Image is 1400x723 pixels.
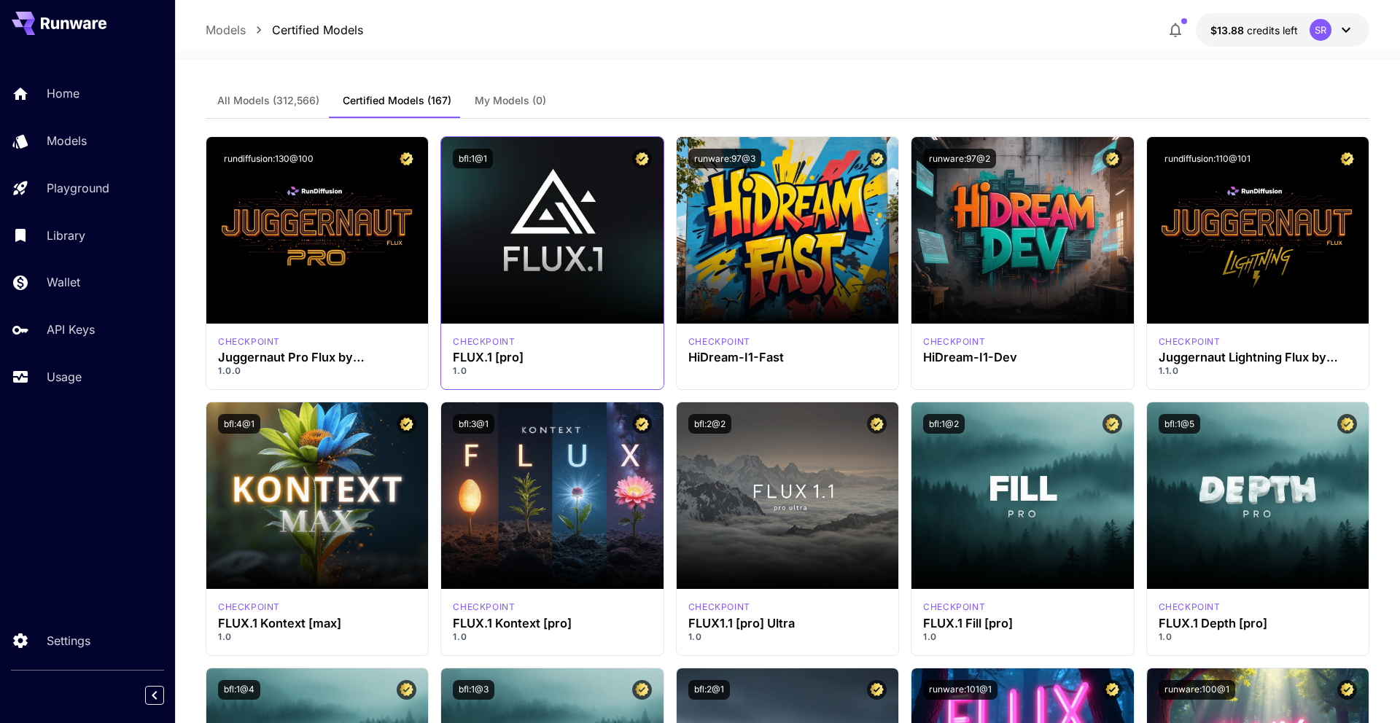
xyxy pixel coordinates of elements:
[218,680,260,700] button: bfl:1@4
[218,617,416,630] h3: FLUX.1 Kontext [max]
[1102,414,1122,434] button: Certified Model – Vetted for best performance and includes a commercial license.
[1210,23,1298,38] div: $13.87548
[867,680,887,700] button: Certified Model – Vetted for best performance and includes a commercial license.
[1159,149,1256,168] button: rundiffusion:110@101
[923,680,997,700] button: runware:101@1
[1159,680,1235,700] button: runware:100@1
[218,601,280,614] p: checkpoint
[688,351,887,364] h3: HiDream-I1-Fast
[688,414,731,434] button: bfl:2@2
[272,21,363,39] a: Certified Models
[1159,601,1221,614] div: fluxpro
[632,680,652,700] button: Certified Model – Vetted for best performance and includes a commercial license.
[218,335,280,348] p: checkpoint
[1159,351,1357,364] h3: Juggernaut Lightning Flux by RunDiffusion
[1337,149,1357,168] button: Certified Model – Vetted for best performance and includes a commercial license.
[453,335,515,348] p: checkpoint
[923,149,996,168] button: runware:97@2
[453,630,651,644] p: 1.0
[156,682,175,708] div: Collapse sidebar
[453,617,651,630] h3: FLUX.1 Kontext [pro]
[1247,24,1298,36] span: credits left
[217,94,319,107] span: All Models (312,566)
[145,686,164,705] button: Collapse sidebar
[47,85,79,102] p: Home
[1102,149,1122,168] button: Certified Model – Vetted for best performance and includes a commercial license.
[206,21,363,39] nav: breadcrumb
[1310,19,1331,41] div: SR
[1159,617,1357,630] h3: FLUX.1 Depth [pro]
[1210,24,1247,36] span: $13.88
[218,601,280,614] div: FLUX.1 Kontext [max]
[218,414,260,434] button: bfl:4@1
[1196,13,1369,47] button: $13.87548SR
[453,601,515,614] div: FLUX.1 Kontext [pro]
[475,94,546,107] span: My Models (0)
[343,94,451,107] span: Certified Models (167)
[1159,414,1200,434] button: bfl:1@5
[923,351,1121,364] h3: HiDream-I1-Dev
[453,414,494,434] button: bfl:3@1
[47,321,95,338] p: API Keys
[688,601,750,614] div: fluxultra
[453,364,651,378] p: 1.0
[218,630,416,644] p: 1.0
[923,601,985,614] div: fluxpro
[47,368,82,386] p: Usage
[867,414,887,434] button: Certified Model – Vetted for best performance and includes a commercial license.
[688,149,761,168] button: runware:97@3
[1159,335,1221,348] div: FLUX.1 D
[688,601,750,614] p: checkpoint
[47,227,85,244] p: Library
[923,601,985,614] p: checkpoint
[47,632,90,649] p: Settings
[218,335,280,348] div: FLUX.1 D
[453,680,494,700] button: bfl:1@3
[453,149,493,168] button: bfl:1@1
[218,364,416,378] p: 1.0.0
[397,414,416,434] button: Certified Model – Vetted for best performance and includes a commercial license.
[453,351,651,364] h3: FLUX.1 [pro]
[923,414,965,434] button: bfl:1@2
[47,273,80,291] p: Wallet
[632,149,652,168] button: Certified Model – Vetted for best performance and includes a commercial license.
[47,132,87,149] p: Models
[1337,680,1357,700] button: Certified Model – Vetted for best performance and includes a commercial license.
[867,149,887,168] button: Certified Model – Vetted for best performance and includes a commercial license.
[923,630,1121,644] p: 1.0
[688,335,750,348] p: checkpoint
[1102,680,1122,700] button: Certified Model – Vetted for best performance and includes a commercial license.
[47,179,109,197] p: Playground
[632,414,652,434] button: Certified Model – Vetted for best performance and includes a commercial license.
[1337,414,1357,434] button: Certified Model – Vetted for best performance and includes a commercial license.
[453,335,515,348] div: fluxpro
[397,680,416,700] button: Certified Model – Vetted for best performance and includes a commercial license.
[206,21,246,39] a: Models
[688,335,750,348] div: HiDream Fast
[688,617,887,630] h3: FLUX1.1 [pro] Ultra
[1159,335,1221,348] p: checkpoint
[688,630,887,644] p: 1.0
[1159,364,1357,378] p: 1.1.0
[1159,601,1221,614] p: checkpoint
[1159,630,1357,644] p: 1.0
[923,617,1121,630] h3: FLUX.1 Fill [pro]
[688,680,730,700] button: bfl:2@1
[218,149,319,168] button: rundiffusion:130@100
[453,601,515,614] p: checkpoint
[923,335,985,348] p: checkpoint
[397,149,416,168] button: Certified Model – Vetted for best performance and includes a commercial license.
[218,351,416,364] h3: Juggernaut Pro Flux by RunDiffusion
